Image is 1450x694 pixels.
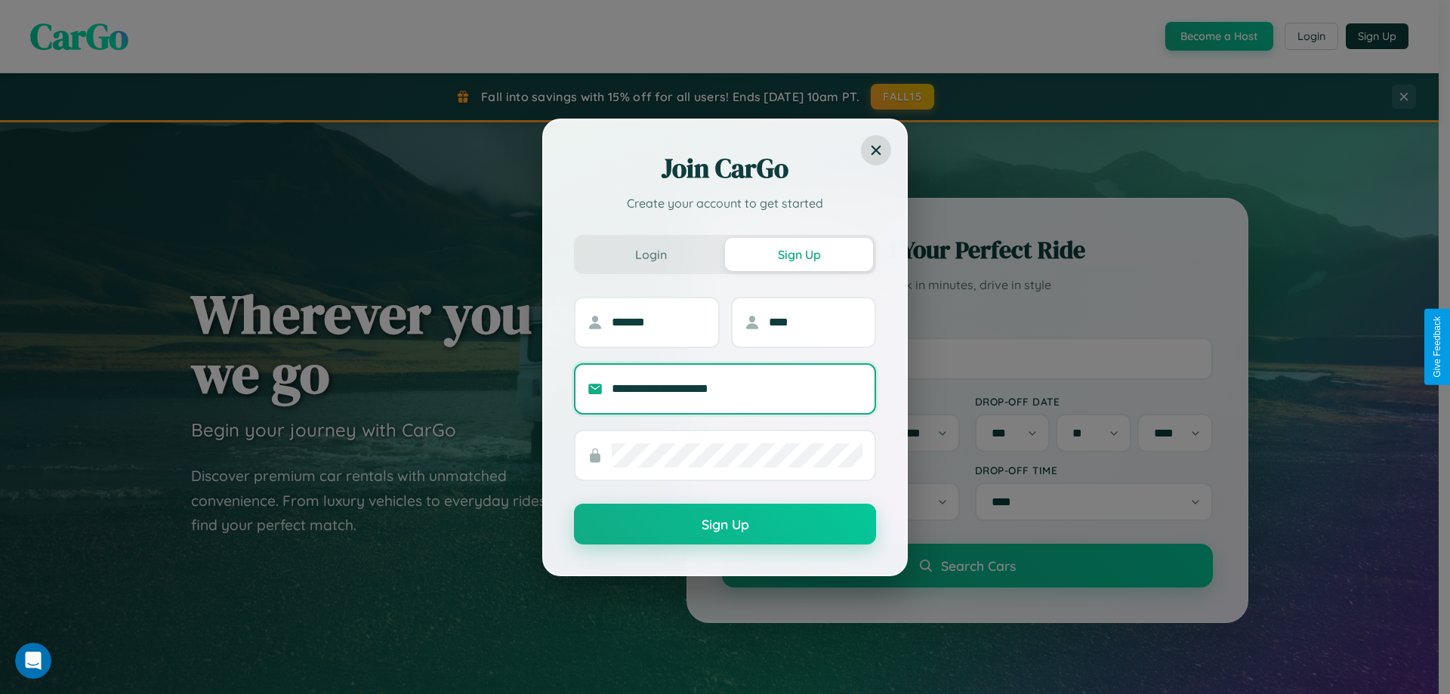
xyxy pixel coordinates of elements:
button: Login [577,238,725,271]
p: Create your account to get started [574,194,876,212]
div: Give Feedback [1432,316,1442,378]
iframe: Intercom live chat [15,643,51,679]
button: Sign Up [574,504,876,544]
button: Sign Up [725,238,873,271]
h2: Join CarGo [574,150,876,187]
